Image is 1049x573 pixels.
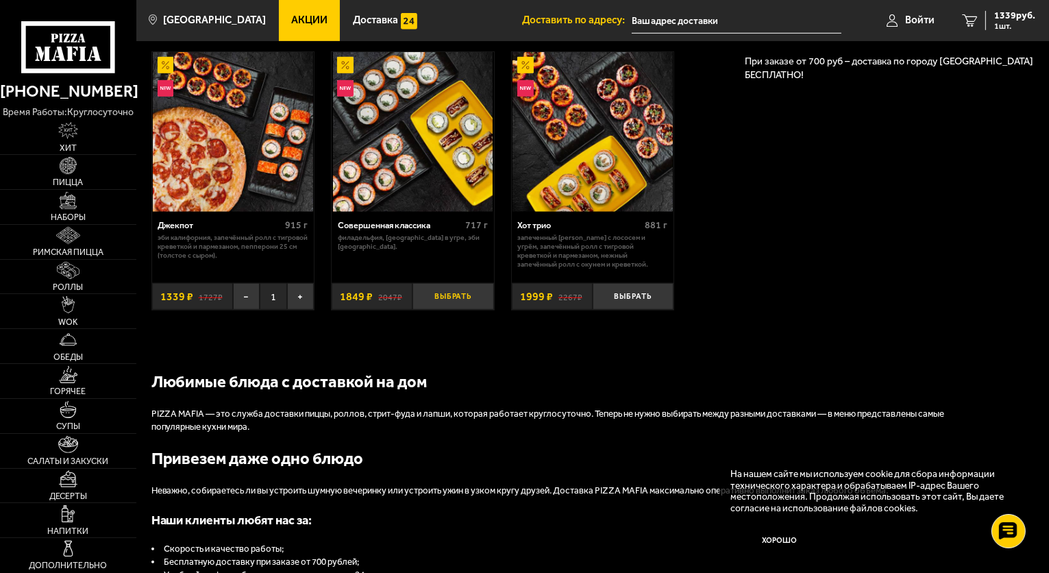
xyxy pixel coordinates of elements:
p: Филадельфия, [GEOGRAPHIC_DATA] в угре, Эби [GEOGRAPHIC_DATA]. [338,234,488,252]
img: Акционный [337,57,354,73]
button: − [233,283,260,310]
p: При заказе от 700 руб – доставка по городу [GEOGRAPHIC_DATA] БЕСПЛАТНО! [745,55,1038,82]
span: 881 г [645,219,668,231]
b: Любимые блюда с доставкой на дом [151,372,428,391]
img: 15daf4d41897b9f0e9f617042186c801.svg [401,13,417,29]
p: PIZZA MAFIA — это служба доставки пиццы, роллов, стрит-фуда и лапши, которая работает круглосуточ... [151,408,974,434]
span: 1 [260,283,286,310]
s: 1727 ₽ [199,291,223,302]
span: 1339 руб. [994,11,1035,21]
img: Новинка [517,80,534,97]
span: 1999 ₽ [520,291,553,302]
span: Доставка [353,15,398,25]
a: АкционныйНовинкаДжекпот [152,52,314,212]
span: Дополнительно [29,561,108,570]
button: Выбрать [593,283,674,310]
span: Войти [905,15,935,25]
p: На нашем сайте мы используем cookie для сбора информации технического характера и обрабатываем IP... [730,468,1015,513]
div: Джекпот [158,220,282,230]
div: Хот трио [517,220,641,230]
span: Салаты и закуски [28,457,109,466]
span: Хит [60,144,77,153]
span: Пицца [53,178,84,187]
li: Скорость и качество работы; [151,543,974,556]
span: 1 шт. [994,22,1035,30]
img: Хот трио [513,52,673,212]
span: Наборы [51,213,86,222]
p: Эби Калифорния, Запечённый ролл с тигровой креветкой и пармезаном, Пепперони 25 см (толстое с сыр... [158,234,308,260]
span: Супы [56,422,80,431]
input: Ваш адрес доставки [632,8,841,34]
span: Десерты [49,492,87,501]
s: 2047 ₽ [378,291,402,302]
li: Бесплатную доставку при заказе от 700 рублей; [151,556,974,569]
span: Горячее [51,387,86,396]
span: Роллы [53,283,84,292]
img: Новинка [337,80,354,97]
span: Акции [291,15,328,25]
p: Запеченный [PERSON_NAME] с лососем и угрём, Запечённый ролл с тигровой креветкой и пармезаном, Не... [517,234,667,269]
span: 1339 ₽ [160,291,193,302]
span: 915 г [285,219,308,231]
span: Римская пицца [33,248,103,257]
span: [GEOGRAPHIC_DATA] [163,15,266,25]
button: Выбрать [412,283,493,310]
button: + [287,283,314,310]
span: Наши клиенты любят нас за: [151,513,312,528]
img: Совершенная классика [333,52,493,212]
img: Акционный [517,57,534,73]
span: WOK [58,318,78,327]
p: Неважно, собираетесь ли вы устроить шумную вечеринку или устроить ужин в узком кругу друзей. Дост... [151,485,974,498]
img: Новинка [158,80,174,97]
b: Привезем даже одно блюдо [151,449,364,468]
span: 717 г [465,219,488,231]
img: Акционный [158,57,174,73]
span: Напитки [48,527,89,536]
button: Хорошо [730,524,829,557]
a: АкционныйНовинкаХот трио [512,52,674,212]
img: Джекпот [153,52,313,212]
span: Обеды [53,353,83,362]
span: 1849 ₽ [340,291,373,302]
span: Доставить по адресу: [522,15,632,25]
div: Совершенная классика [338,220,462,230]
s: 2267 ₽ [558,291,582,302]
a: АкционныйНовинкаСовершенная классика [332,52,494,212]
